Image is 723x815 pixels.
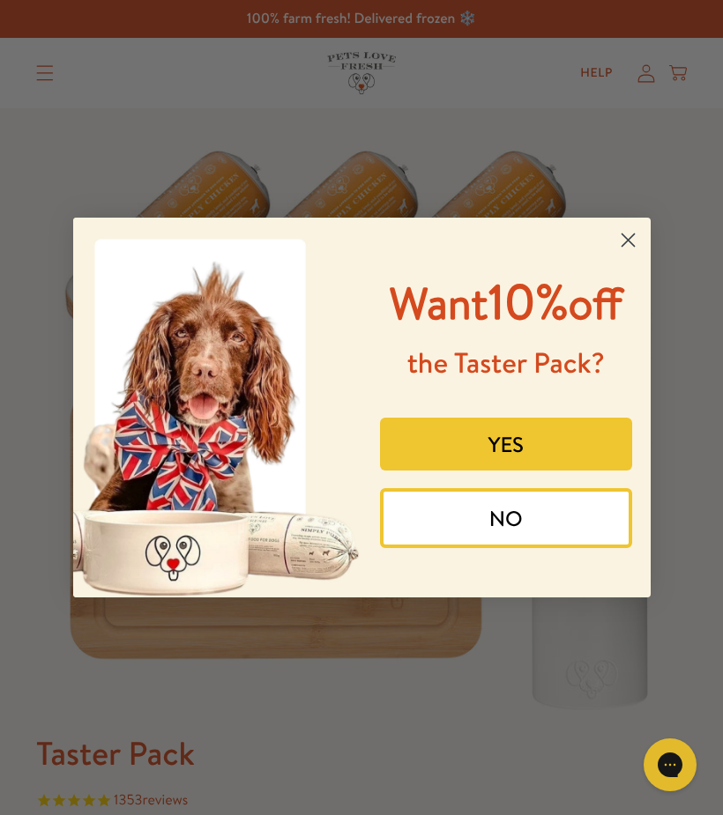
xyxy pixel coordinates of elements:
button: Close dialog [613,225,644,256]
button: YES [380,418,632,470]
span: 10% [390,267,623,335]
img: 8afefe80-1ef6-417a-b86b-9520c2248d41.jpeg [73,218,362,597]
iframe: Gorgias live chat messenger [635,732,705,797]
span: the Taster Pack? [407,344,605,382]
span: off [568,273,622,334]
span: Want [390,273,488,334]
button: NO [380,488,632,548]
